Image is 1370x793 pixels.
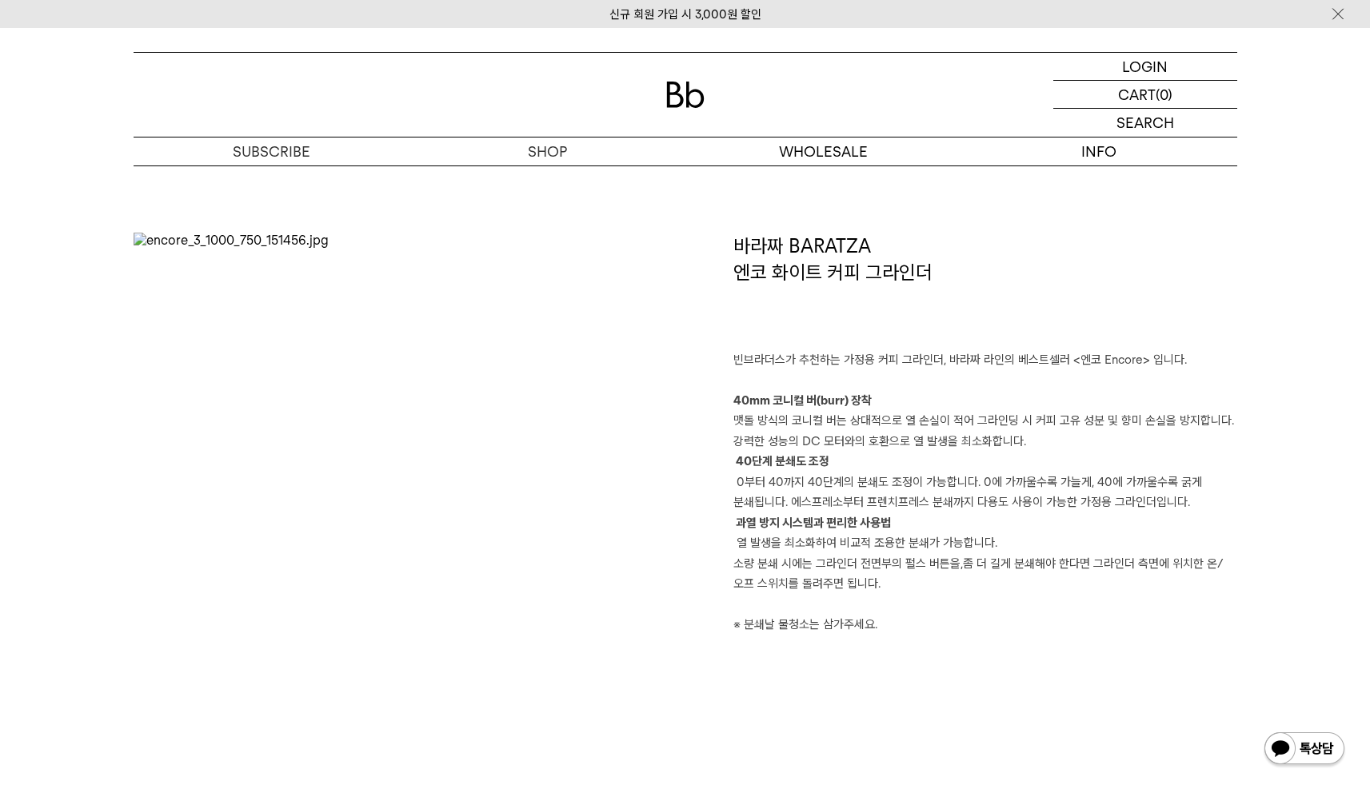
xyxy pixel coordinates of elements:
img: 로고 [666,82,705,108]
p: 빈브라더스가 추천하는 가정용 커피 그라인더, ﻿바라짜 라인의 베스트셀러 <엔코 Encore>﻿ 입니다. ﻿맷돌 방식의 코니컬 버는 상대적으로 열 손실이 적어 그라인딩 시 커피... [733,350,1237,636]
h1: 바라짜 BARATZA 엔코 화이트 커피 그라인더 [733,233,1237,350]
a: CART (0) [1053,81,1237,109]
img: encore_3_1000_750_151456.jpg [134,233,329,248]
img: 카카오톡 채널 1:1 채팅 버튼 [1263,731,1346,769]
a: SUBSCRIBE [134,137,409,165]
b: 40mm 코니컬 버(burr) 장착 [733,393,872,408]
a: LOGIN [1053,53,1237,81]
p: (0) [1156,81,1172,108]
p: WHOLESALE [685,137,961,165]
p: LOGIN [1122,53,1168,80]
a: 신규 회원 가입 시 3,000원 할인 [609,7,761,22]
b: 40단계 분쇄도 조정 [733,454,829,468]
p: INFO [961,137,1237,165]
p: SEARCH [1116,109,1174,137]
b: 과열 방지 시스템과 편리한 사용법 [733,516,891,530]
p: CART [1118,81,1156,108]
a: SHOP [409,137,685,165]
